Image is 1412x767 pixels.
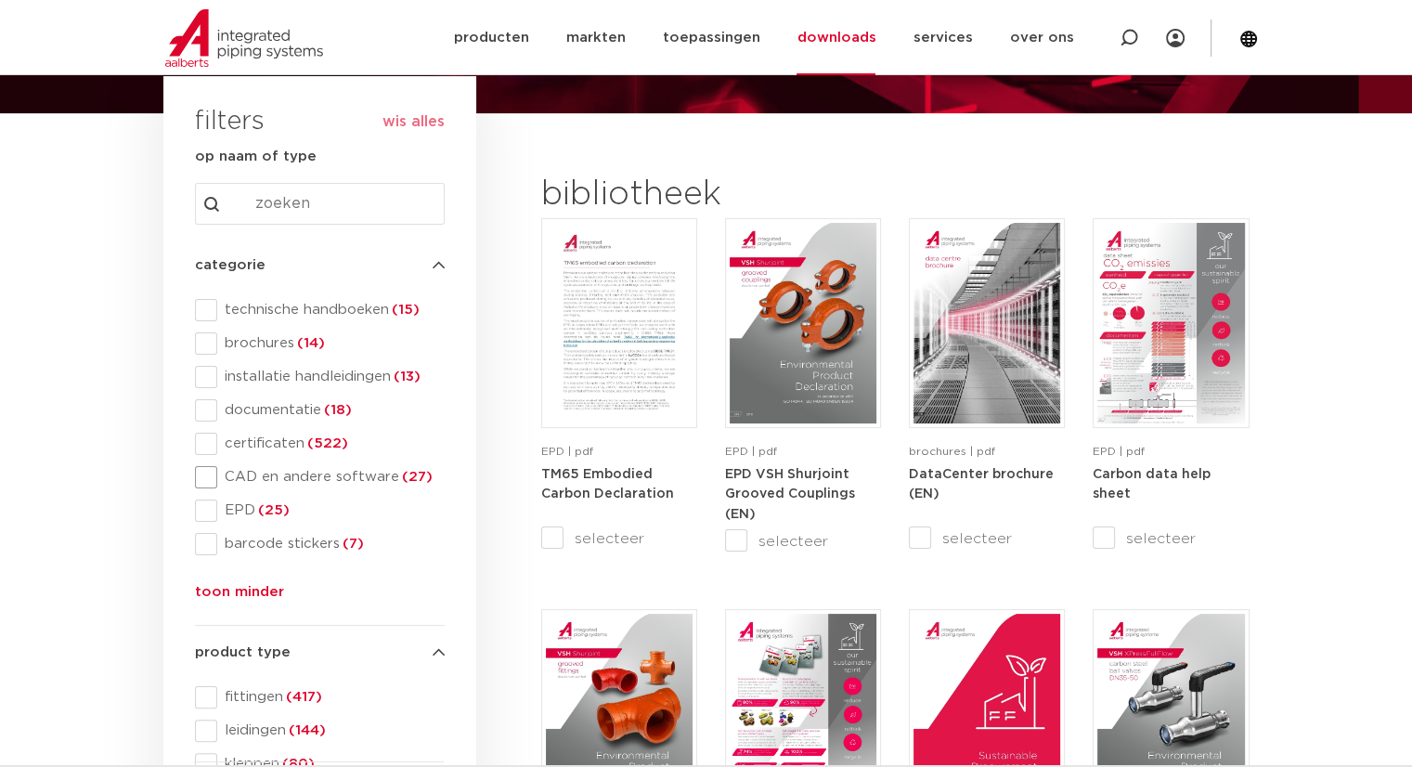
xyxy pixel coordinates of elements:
[217,535,445,553] span: barcode stickers
[541,468,674,501] strong: TM65 Embodied Carbon Declaration
[1093,468,1211,501] strong: Carbon data help sheet
[217,501,445,520] span: EPD
[195,433,445,455] div: certificaten(522)
[909,467,1054,501] a: DataCenter brochure (EN)
[909,446,995,457] span: brochures | pdf
[195,581,284,611] button: toon minder
[909,468,1054,501] strong: DataCenter brochure (EN)
[541,446,593,457] span: EPD | pdf
[217,334,445,353] span: brochures
[1093,446,1145,457] span: EPD | pdf
[541,467,674,501] a: TM65 Embodied Carbon Declaration
[195,399,445,422] div: documentatie(18)
[195,100,265,145] h3: filters
[1093,527,1249,550] label: selecteer
[913,223,1060,423] img: DataCenter_A4Brochure-5011610-2025_1.0_Pegler-UK-pdf.jpg
[321,403,352,417] span: (18)
[294,336,325,350] span: (14)
[195,533,445,555] div: barcode stickers(7)
[195,299,445,321] div: technische handboeken(15)
[725,530,881,552] label: selecteer
[399,470,433,484] span: (27)
[195,720,445,742] div: leidingen(144)
[255,503,290,517] span: (25)
[195,332,445,355] div: brochures(14)
[217,688,445,707] span: fittingen
[391,370,421,383] span: (13)
[725,467,855,521] a: EPD VSH Shurjoint Grooved Couplings (EN)
[382,112,445,131] button: wis alles
[1093,467,1211,501] a: Carbon data help sheet
[217,435,445,453] span: certificaten
[195,254,445,277] h4: categorie
[1097,223,1244,423] img: NL-Carbon-data-help-sheet-pdf.jpg
[217,468,445,487] span: CAD en andere software
[217,301,445,319] span: technische handboeken
[195,686,445,708] div: fittingen(417)
[217,401,445,420] span: documentatie
[286,723,326,737] span: (144)
[725,446,777,457] span: EPD | pdf
[283,690,322,704] span: (417)
[304,436,348,450] span: (522)
[730,223,876,423] img: VSH-Shurjoint-Grooved-Couplings_A4EPD_5011512_EN-pdf.jpg
[725,468,855,521] strong: EPD VSH Shurjoint Grooved Couplings (EN)
[195,466,445,488] div: CAD en andere software(27)
[195,642,445,664] h4: product type
[541,527,697,550] label: selecteer
[541,173,872,217] h2: bibliotheek
[217,368,445,386] span: installatie handleidingen
[340,537,364,551] span: (7)
[195,500,445,522] div: EPD(25)
[195,149,317,163] strong: op naam of type
[389,303,420,317] span: (15)
[195,366,445,388] div: installatie handleidingen(13)
[217,721,445,740] span: leidingen
[546,223,693,423] img: TM65-Embodied-Carbon-Declaration-pdf.jpg
[909,527,1065,550] label: selecteer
